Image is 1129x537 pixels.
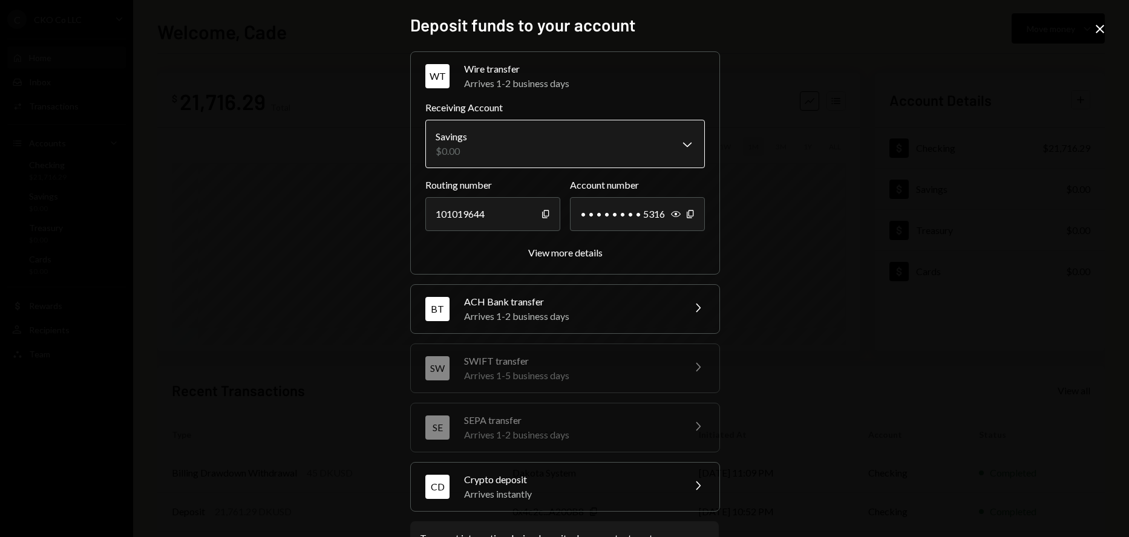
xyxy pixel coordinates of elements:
[570,197,705,231] div: • • • • • • • • 5316
[464,487,676,501] div: Arrives instantly
[464,368,676,383] div: Arrives 1-5 business days
[464,62,705,76] div: Wire transfer
[425,100,705,259] div: WTWire transferArrives 1-2 business days
[411,403,719,452] button: SESEPA transferArrives 1-2 business days
[411,52,719,100] button: WTWire transferArrives 1-2 business days
[411,344,719,392] button: SWSWIFT transferArrives 1-5 business days
[425,120,705,168] button: Receiving Account
[425,475,450,499] div: CD
[570,178,705,192] label: Account number
[425,178,560,192] label: Routing number
[425,197,560,231] div: 101019644
[411,285,719,333] button: BTACH Bank transferArrives 1-2 business days
[528,247,603,259] button: View more details
[464,428,676,442] div: Arrives 1-2 business days
[464,354,676,368] div: SWIFT transfer
[464,295,676,309] div: ACH Bank transfer
[464,413,676,428] div: SEPA transfer
[528,247,603,258] div: View more details
[425,415,450,440] div: SE
[425,100,705,115] label: Receiving Account
[425,64,450,88] div: WT
[425,297,450,321] div: BT
[464,472,676,487] div: Crypto deposit
[464,309,676,324] div: Arrives 1-2 business days
[410,13,719,37] h2: Deposit funds to your account
[464,76,705,91] div: Arrives 1-2 business days
[425,356,450,380] div: SW
[411,463,719,511] button: CDCrypto depositArrives instantly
